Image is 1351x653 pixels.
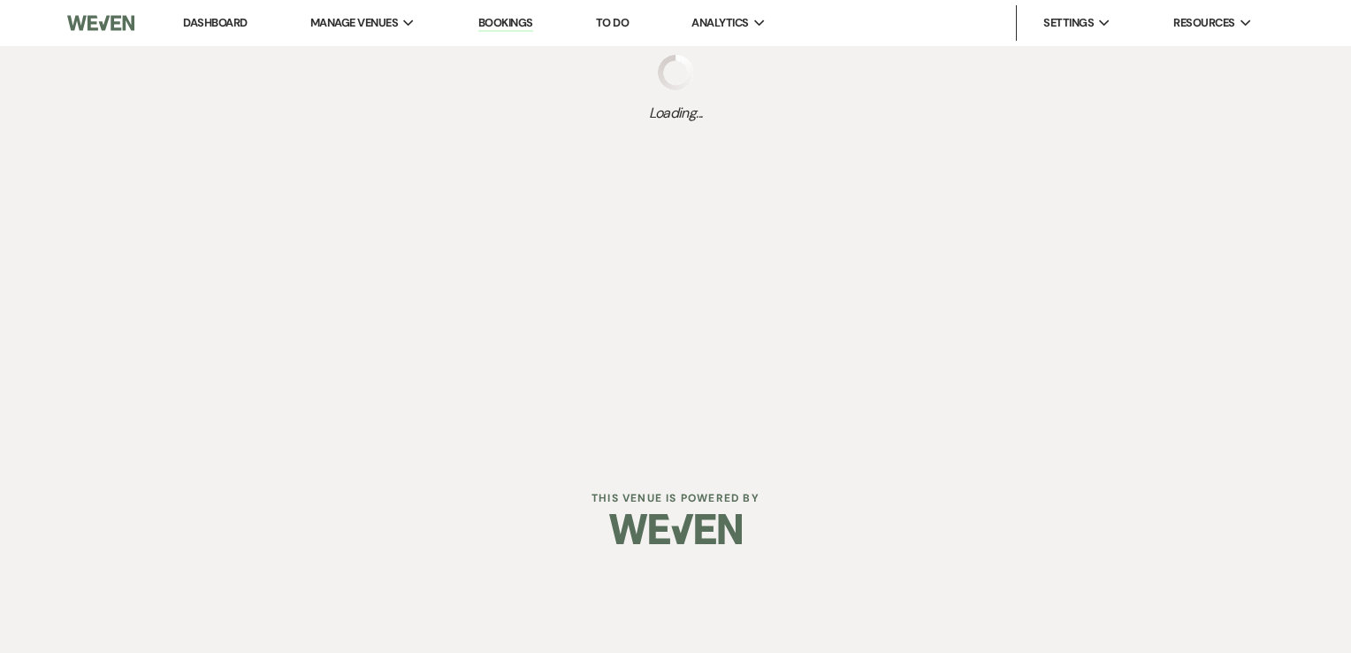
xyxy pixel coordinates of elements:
[183,15,247,30] a: Dashboard
[1173,14,1234,32] span: Resources
[596,15,629,30] a: To Do
[658,55,693,90] img: loading spinner
[1043,14,1094,32] span: Settings
[310,14,398,32] span: Manage Venues
[609,498,742,560] img: Weven Logo
[649,103,703,124] span: Loading...
[67,4,134,42] img: Weven Logo
[691,14,748,32] span: Analytics
[478,15,533,32] a: Bookings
